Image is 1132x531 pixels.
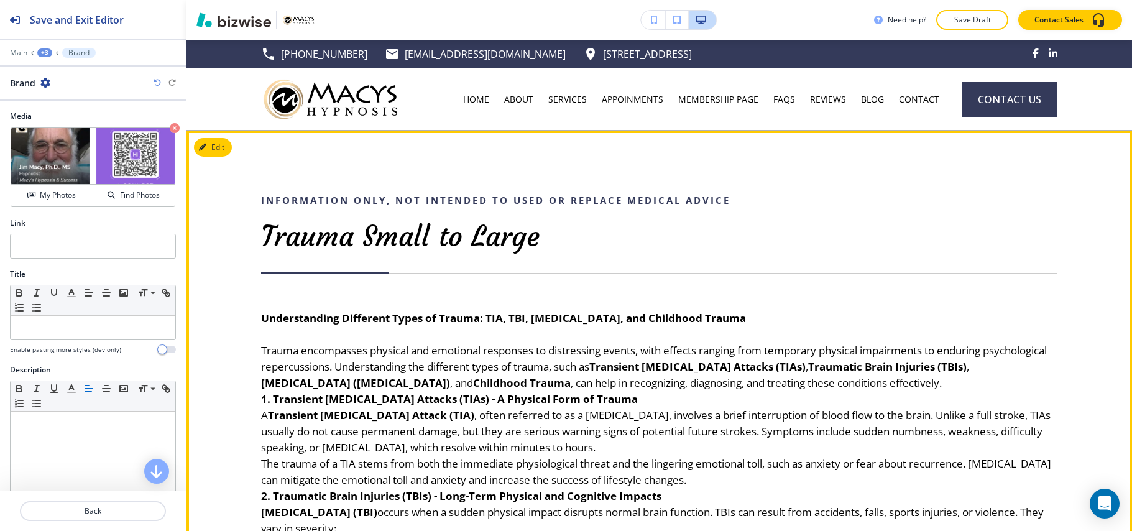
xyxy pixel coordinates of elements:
h2: Title [10,269,25,280]
p: HOME [463,93,489,106]
img: Macy's Hypnosis [261,73,405,125]
p: BLOG [861,93,884,106]
p: Back [21,506,165,517]
strong: Traumatic Brain Injuries (TBIs) [808,359,967,374]
button: Edit [194,138,232,157]
p: ABOUT [504,93,533,106]
a: [PHONE_NUMBER] [261,45,367,63]
button: Find Photos [93,185,175,206]
p: [STREET_ADDRESS] [603,45,692,63]
strong: Transient [MEDICAL_DATA] Attacks (TIAs) [589,359,806,374]
button: My Photos [11,185,93,206]
p: Trauma Small to Large [261,220,1057,253]
strong: 2. Traumatic Brain Injuries (TBIs) - Long-Term Physical and Cognitive Impacts [261,489,661,503]
button: Back [20,501,166,521]
span: Contact Us [978,92,1041,107]
p: Contact Sales [1034,14,1084,25]
p: Save Draft [952,14,992,25]
h2: Description [10,364,51,376]
strong: Understanding Different Types of Trauma: TIA, TBI, [MEDICAL_DATA], and Childhood Trauma [261,311,746,325]
strong: Childhood Trauma [473,376,571,390]
h3: Need help? [888,14,926,25]
strong: 1. Transient [MEDICAL_DATA] Attacks (TIAs) - A Physical Form of Trauma [261,392,638,406]
p: The trauma of a TIA stems from both the immediate physiological threat and the lingering emotiona... [261,456,1057,488]
div: Open Intercom Messenger [1090,489,1120,519]
a: [EMAIL_ADDRESS][DOMAIN_NAME] [385,45,566,63]
strong: [MEDICAL_DATA] (TBI) [261,505,377,519]
p: SERVICES [548,93,587,106]
p: APPOINMENTS [602,93,663,106]
p: [EMAIL_ADDRESS][DOMAIN_NAME] [405,45,566,63]
button: Contact Sales [1018,10,1122,30]
p: [PHONE_NUMBER] [281,45,367,63]
a: [STREET_ADDRESS] [583,45,692,63]
p: A , often referred to as a [MEDICAL_DATA], involves a brief interruption of blood flow to the bra... [261,407,1057,456]
button: Brand [62,48,96,58]
img: Your Logo [282,14,316,26]
button: +3 [37,48,52,57]
p: FAQS [773,93,795,106]
p: MEMBERSHIP PAGE [678,93,758,106]
button: Save Draft [936,10,1008,30]
strong: Transient [MEDICAL_DATA] Attack (TIA) [268,408,474,422]
h2: Brand [10,76,35,90]
p: Trauma encompasses physical and emotional responses to distressing events, with effects ranging f... [261,343,1057,391]
div: My PhotosFind Photos [10,127,176,208]
button: Contact Us [962,82,1057,117]
h4: My Photos [40,190,76,201]
h2: Link [10,218,25,229]
h4: Find Photos [120,190,160,201]
h2: Save and Exit Editor [30,12,124,27]
button: Main [10,48,27,57]
p: Brand [68,48,90,57]
h4: Enable pasting more styles (dev only) [10,345,121,354]
img: Bizwise Logo [196,12,271,27]
p: REVIEWS [810,93,846,106]
p: CONTACT [899,93,939,106]
p: Information only, not intended to used or replace medical advice [261,193,1057,208]
h2: Media [10,111,176,122]
strong: [MEDICAL_DATA] ([MEDICAL_DATA]) [261,376,450,390]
